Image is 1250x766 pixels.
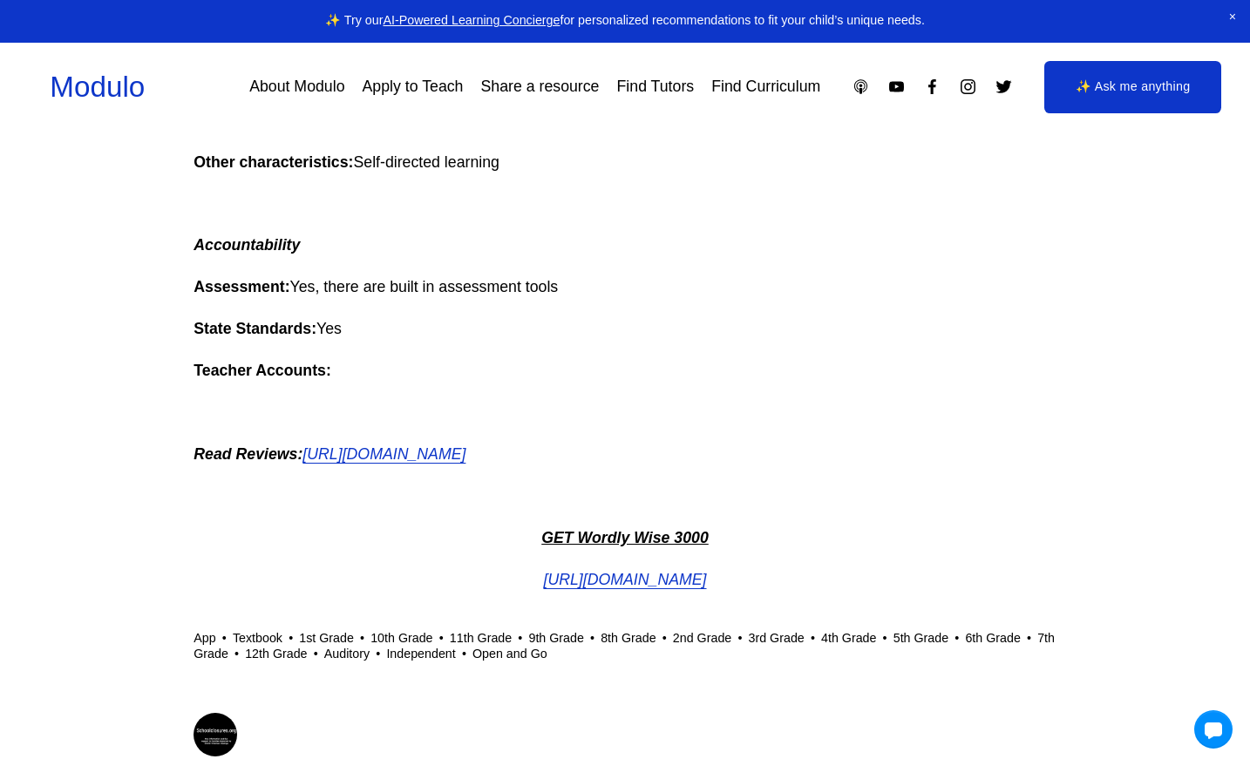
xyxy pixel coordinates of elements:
[194,320,316,337] strong: State Standards:
[302,445,465,463] a: [URL][DOMAIN_NAME]
[472,647,547,661] a: Open and Go
[233,631,282,645] a: Textbook
[363,71,464,102] a: Apply to Teach
[821,631,876,645] a: 4th Grade
[194,631,215,645] a: App
[893,631,948,645] a: 5th Grade
[528,631,583,645] a: 9th Grade
[601,631,656,645] a: 8th Grade
[450,631,512,645] a: 11th Grade
[617,71,695,102] a: Find Tutors
[481,71,600,102] a: Share a resource
[249,71,344,102] a: About Modulo
[383,13,560,27] a: AI-Powered Learning Concierge
[324,647,370,661] a: Auditory
[50,71,145,103] a: Modulo
[194,631,1055,660] a: 7th Grade
[995,78,1013,96] a: Twitter
[194,278,289,295] strong: Assessment:
[299,631,354,645] a: 1st Grade
[194,149,1056,177] p: Self-directed learning
[194,445,302,463] em: Read Reviews:
[194,362,331,379] strong: Teacher Accounts:
[370,631,432,645] a: 10th Grade
[194,315,1056,343] p: Yes
[245,647,307,661] a: 12th Grade
[543,571,706,588] a: [URL][DOMAIN_NAME]
[959,78,977,96] a: Instagram
[386,647,455,661] a: Independent
[541,529,709,546] em: GET Wordly Wise 3000
[711,71,820,102] a: Find Curriculum
[852,78,870,96] a: Apple Podcasts
[1044,61,1221,113] a: ✨ Ask me anything
[194,274,1056,302] p: Yes, there are built in assessment tools
[749,631,805,645] a: 3rd Grade
[923,78,941,96] a: Facebook
[673,631,731,645] a: 2nd Grade
[194,236,300,254] em: Accountability
[887,78,906,96] a: YouTube
[965,631,1020,645] a: 6th Grade
[194,153,353,171] strong: Other characteristics:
